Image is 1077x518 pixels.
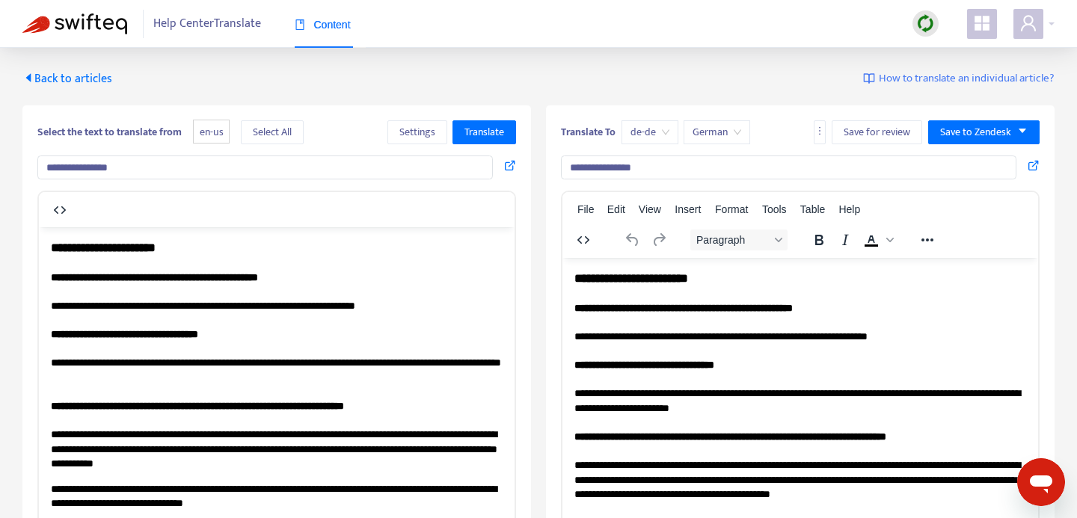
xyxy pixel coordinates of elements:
button: Block Paragraph [690,229,788,250]
span: Paragraph [696,234,770,246]
span: Save for review [844,124,910,141]
span: View [639,203,661,215]
span: book [295,19,305,30]
span: caret-left [22,72,34,84]
span: Insert [675,203,701,215]
span: Tools [762,203,787,215]
button: Reveal or hide additional toolbar items [915,229,940,250]
img: Swifteq [22,13,127,34]
span: Select All [253,124,292,141]
button: Settings [387,120,447,144]
button: Redo [646,229,672,250]
button: Translate [452,120,516,144]
button: Save to Zendeskcaret-down [928,120,1040,144]
span: en-us [193,120,230,144]
span: Translate [464,124,504,141]
span: File [577,203,595,215]
span: Back to articles [22,69,112,89]
span: Edit [607,203,625,215]
span: Settings [399,124,435,141]
span: Help Center Translate [153,10,261,38]
b: Translate To [561,123,616,141]
span: Format [715,203,748,215]
iframe: Button to launch messaging window [1017,458,1065,506]
img: image-link [863,73,875,84]
img: sync.dc5367851b00ba804db3.png [916,14,935,33]
button: Bold [806,229,832,250]
span: Save to Zendesk [940,124,1011,141]
span: Help [838,203,860,215]
a: How to translate an individual article? [863,70,1055,87]
span: more [814,126,825,136]
button: Italic [832,229,858,250]
button: Undo [620,229,645,250]
span: How to translate an individual article? [879,70,1055,87]
button: more [814,120,826,144]
span: German [693,121,741,144]
b: Select the text to translate from [37,123,182,141]
button: Select All [241,120,304,144]
span: de-de [630,121,669,144]
button: Save for review [832,120,922,144]
span: Content [295,19,351,31]
span: Table [800,203,825,215]
span: caret-down [1017,126,1028,136]
span: appstore [973,14,991,32]
div: Text color Black [859,229,896,250]
span: user [1019,14,1037,32]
